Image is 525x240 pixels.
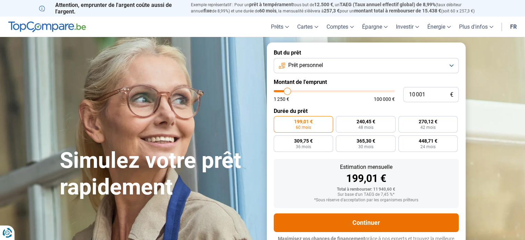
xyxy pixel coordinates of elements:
a: Investir [392,17,423,37]
span: fixe [204,8,212,13]
a: fr [506,17,521,37]
div: Estimation mensuelle [279,164,453,170]
span: prêt à tempérament [249,2,293,7]
a: Épargne [358,17,392,37]
span: 36 mois [296,145,311,149]
span: 24 mois [420,145,436,149]
a: Prêts [267,17,293,37]
span: 60 mois [296,125,311,129]
span: 48 mois [358,125,373,129]
span: 240,45 € [356,119,375,124]
h1: Simulez votre prêt rapidement [60,147,259,201]
label: Durée du prêt [274,108,459,114]
div: *Sous réserve d'acceptation par les organismes prêteurs [279,198,453,203]
span: 270,12 € [419,119,437,124]
span: 448,71 € [419,138,437,143]
span: 257,3 € [324,8,340,13]
a: Plus d'infos [455,17,497,37]
img: TopCompare [8,21,86,32]
div: Sur base d'un TAEG de 7,45 %* [279,192,453,197]
span: 60 mois [259,8,276,13]
a: Cartes [293,17,322,37]
p: Attention, emprunter de l'argent coûte aussi de l'argent. [39,2,183,15]
button: Prêt personnel [274,58,459,73]
span: 42 mois [420,125,436,129]
span: € [450,92,453,98]
span: 1 250 € [274,97,289,102]
span: 365,30 € [356,138,375,143]
div: 199,01 € [279,173,453,184]
span: 100 000 € [374,97,395,102]
span: 309,75 € [294,138,313,143]
label: Montant de l'emprunt [274,79,459,85]
span: 30 mois [358,145,373,149]
p: Exemple représentatif : Pour un tous but de , un (taux débiteur annuel de 8,99%) et une durée de ... [191,2,486,14]
span: 199,01 € [294,119,313,124]
span: montant total à rembourser de 15.438 € [354,8,441,13]
label: But du prêt [274,49,459,56]
button: Continuer [274,213,459,232]
a: Énergie [423,17,455,37]
span: Prêt personnel [288,61,323,69]
div: Total à rembourser: 11 940,60 € [279,187,453,192]
span: 12.500 € [314,2,333,7]
span: TAEG (Taux annuel effectif global) de 8,99% [340,2,436,7]
a: Comptes [322,17,358,37]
